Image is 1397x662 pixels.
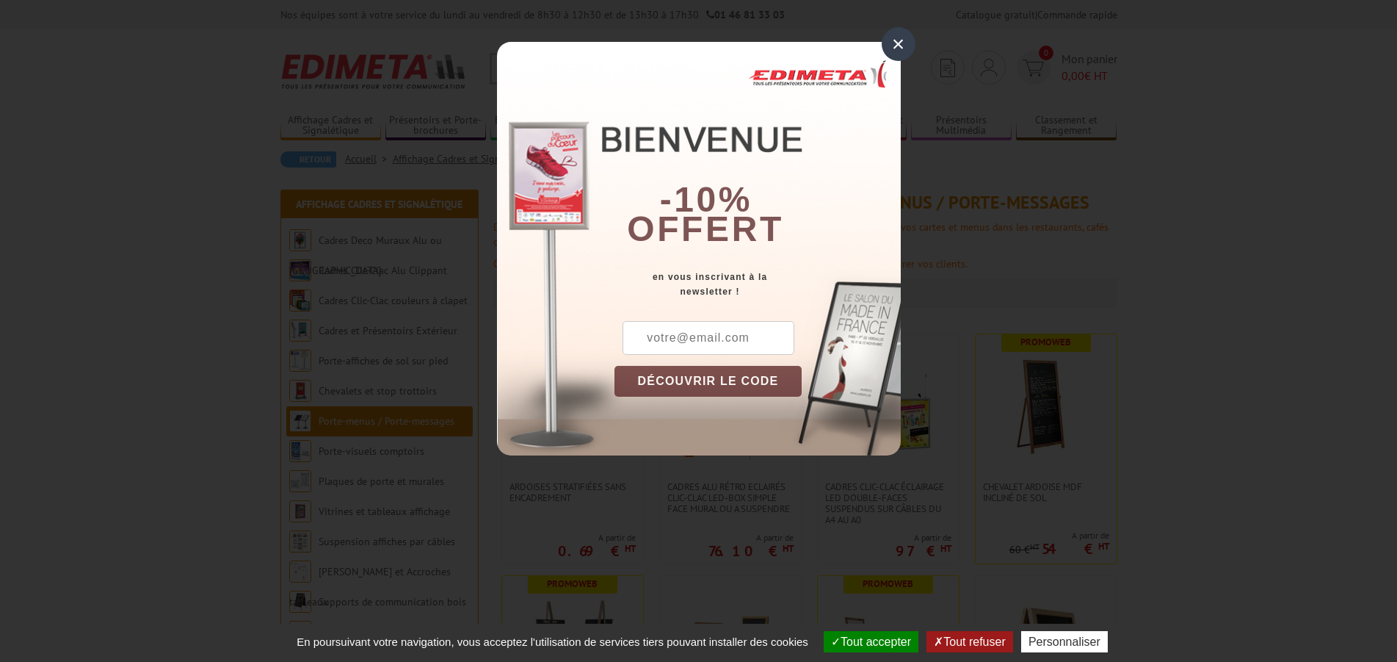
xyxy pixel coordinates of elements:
button: Tout accepter [824,631,918,652]
button: Personnaliser (fenêtre modale) [1021,631,1108,652]
font: offert [627,209,784,248]
div: × [882,27,915,61]
b: -10% [660,180,752,219]
button: Tout refuser [926,631,1012,652]
input: votre@email.com [623,321,794,355]
div: en vous inscrivant à la newsletter ! [614,270,901,299]
button: DÉCOUVRIR LE CODE [614,366,802,397]
span: En poursuivant votre navigation, vous acceptez l'utilisation de services tiers pouvant installer ... [289,636,816,648]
